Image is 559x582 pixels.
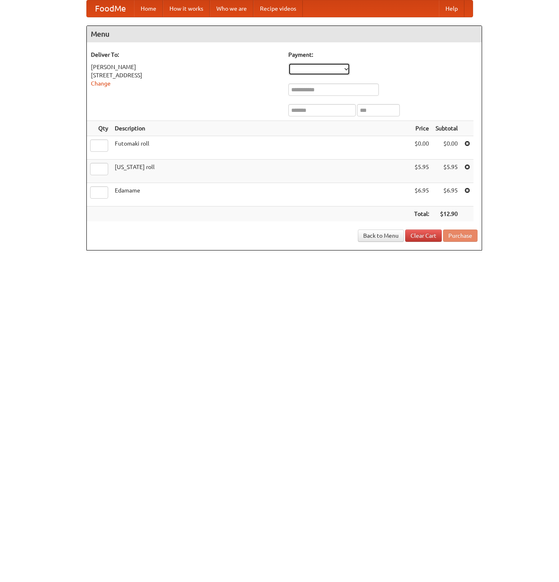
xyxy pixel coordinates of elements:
th: Total: [411,206,432,222]
h5: Deliver To: [91,51,280,59]
th: Subtotal [432,121,461,136]
th: Description [111,121,411,136]
td: $0.00 [411,136,432,160]
a: Who we are [210,0,253,17]
a: Clear Cart [405,230,442,242]
td: $5.95 [432,160,461,183]
button: Purchase [443,230,478,242]
td: $6.95 [432,183,461,206]
td: $5.95 [411,160,432,183]
th: Qty [87,121,111,136]
a: Recipe videos [253,0,303,17]
td: $0.00 [432,136,461,160]
td: [US_STATE] roll [111,160,411,183]
a: Back to Menu [358,230,404,242]
a: Change [91,80,111,87]
td: Edamame [111,183,411,206]
a: Home [134,0,163,17]
th: Price [411,121,432,136]
a: FoodMe [87,0,134,17]
h4: Menu [87,26,482,42]
h5: Payment: [288,51,478,59]
div: [STREET_ADDRESS] [91,71,280,79]
a: How it works [163,0,210,17]
td: Futomaki roll [111,136,411,160]
a: Help [439,0,464,17]
th: $12.90 [432,206,461,222]
td: $6.95 [411,183,432,206]
div: [PERSON_NAME] [91,63,280,71]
